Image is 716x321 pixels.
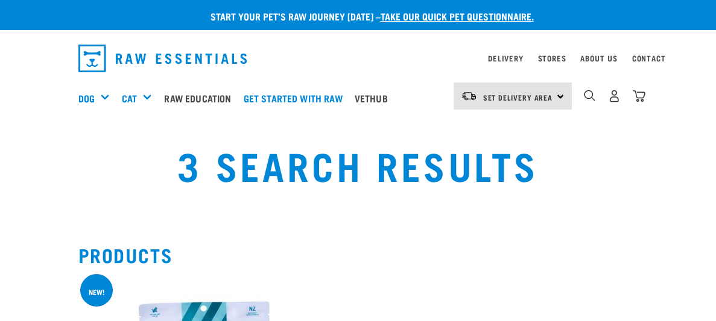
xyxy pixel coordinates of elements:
a: Contact [632,56,666,60]
img: van-moving.png [461,91,477,102]
a: take our quick pet questionnaire. [381,13,534,19]
a: Vethub [352,74,397,122]
a: Delivery [488,56,523,60]
h1: 3 Search Results [141,143,575,186]
a: About Us [580,56,617,60]
a: Stores [538,56,566,60]
h2: Products [78,244,638,266]
nav: dropdown navigation [69,40,648,77]
img: home-icon-1@2x.png [584,90,595,101]
a: Dog [78,91,95,105]
a: Raw Education [161,74,240,122]
a: Get started with Raw [241,74,352,122]
img: home-icon@2x.png [633,90,645,102]
img: user.png [608,90,621,102]
span: Set Delivery Area [483,95,553,99]
div: new! [89,290,104,294]
img: Raw Essentials Logo [78,45,247,72]
a: Cat [122,91,137,105]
